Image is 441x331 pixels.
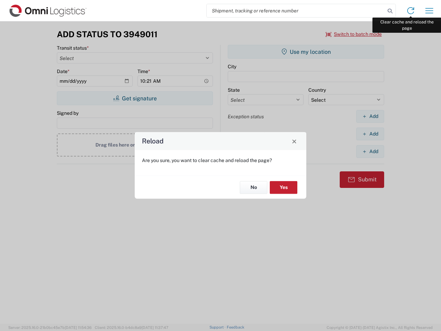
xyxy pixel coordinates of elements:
p: Are you sure, you want to clear cache and reload the page? [142,157,299,163]
button: No [240,181,267,194]
input: Shipment, tracking or reference number [207,4,385,17]
h4: Reload [142,136,164,146]
button: Yes [270,181,297,194]
button: Close [289,136,299,146]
